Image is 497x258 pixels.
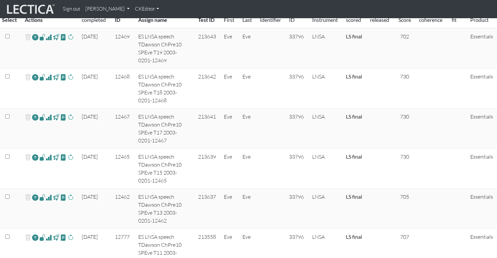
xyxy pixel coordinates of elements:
a: Completed = assessment has been completed; CS scored = assessment has been CLAS scored; LS scored... [346,113,362,120]
td: [DATE] [78,109,111,149]
span: view [53,113,59,121]
td: [DATE] [78,69,111,109]
a: Instrument [312,17,338,23]
td: 12462 [111,189,135,229]
td: 213637 [194,189,220,229]
td: ES LNSA speech TDawson ChPre10 SPEve T15 2003-0201-12465 [134,149,194,189]
td: Eve [238,189,256,229]
td: 33796 [285,28,308,69]
td: Essentials [466,149,497,189]
span: view [53,233,59,241]
span: 702 [400,33,409,40]
span: rescore [67,153,74,161]
td: LNSA [308,28,342,69]
td: 213641 [194,109,220,149]
td: 33796 [285,69,308,109]
span: delete [25,233,31,242]
td: 12469 [111,28,135,69]
span: view [39,73,46,81]
td: LNSA [308,109,342,149]
td: ES LNSA speech TDawson ChPre10 SPEve T13 2003-0201-12462 [134,189,194,229]
span: delete [25,113,31,122]
td: Eve [238,109,256,149]
span: delete [25,153,31,162]
a: Completed = assessment has been completed; CS scored = assessment has been CLAS scored; LS scored... [346,233,362,240]
span: view [39,33,46,41]
span: Analyst score [46,33,52,41]
td: 12467 [111,109,135,149]
td: [DATE] [78,189,111,229]
a: Reopen [32,153,38,162]
span: 730 [400,153,409,160]
span: view [53,73,59,81]
span: delete [25,32,31,42]
a: Reopen [32,73,38,82]
span: rescore [67,73,74,81]
a: First [224,17,234,23]
td: ES LNSA speech TDawson ChPre10 SPEve T18 2003-0201-12468 [134,69,194,109]
span: view [39,113,46,121]
span: rescore [67,113,74,121]
a: Reopen [32,32,38,42]
td: Essentials [466,109,497,149]
td: [DATE] [78,149,111,189]
td: Eve [220,149,238,189]
a: Completed = assessment has been completed; CS scored = assessment has been CLAS scored; LS scored... [346,33,362,39]
span: rescore [67,193,74,201]
span: Analyst score [46,153,52,161]
td: Essentials [466,189,497,229]
td: Eve [220,109,238,149]
span: 705 [400,193,409,200]
span: rescore [67,33,74,41]
td: Essentials [466,69,497,109]
span: view [60,233,66,241]
td: Eve [220,189,238,229]
a: Reopen [32,193,38,202]
td: 213639 [194,149,220,189]
span: Analyst score [46,73,52,81]
a: [PERSON_NAME] [83,3,132,16]
a: Reopen [32,233,38,242]
span: delete [25,73,31,82]
td: ES LNSA speech TDawson ChPre10 SPEve T19 2003-0201-12469 [134,28,194,69]
span: view [39,233,46,241]
td: 12465 [111,149,135,189]
span: view [60,153,66,161]
span: view [60,73,66,81]
span: Analyst score [46,233,52,241]
td: Eve [220,28,238,69]
span: delete [25,193,31,202]
td: 33796 [285,149,308,189]
td: Eve [238,28,256,69]
a: Completed = assessment has been completed; CS scored = assessment has been CLAS scored; LS scored... [346,73,362,79]
a: Completed = assessment has been completed; CS scored = assessment has been CLAS scored; LS scored... [346,193,362,200]
a: Reopen [32,113,38,122]
span: 730 [400,113,409,120]
img: lecticalive [5,3,55,16]
td: Eve [238,69,256,109]
span: view [39,193,46,201]
td: Essentials [466,28,497,69]
span: rescore [67,233,74,241]
span: 730 [400,73,409,80]
td: LNSA [308,189,342,229]
a: Score [398,17,411,23]
a: Sign out [60,3,83,16]
a: Last [242,17,252,23]
span: view [53,193,59,201]
td: [DATE] [78,28,111,69]
span: view [60,33,66,41]
td: Eve [238,149,256,189]
td: 12468 [111,69,135,109]
span: view [53,33,59,41]
span: Analyst score [46,193,52,201]
td: 213643 [194,28,220,69]
td: ES LNSA speech TDawson ChPre10 SPEve T17 2003-0201-12467 [134,109,194,149]
span: view [60,193,66,201]
td: 213642 [194,69,220,109]
a: CKEditor [132,3,162,16]
td: LNSA [308,149,342,189]
a: Completed = assessment has been completed; CS scored = assessment has been CLAS scored; LS scored... [346,153,362,160]
span: view [39,153,46,161]
td: LNSA [308,69,342,109]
